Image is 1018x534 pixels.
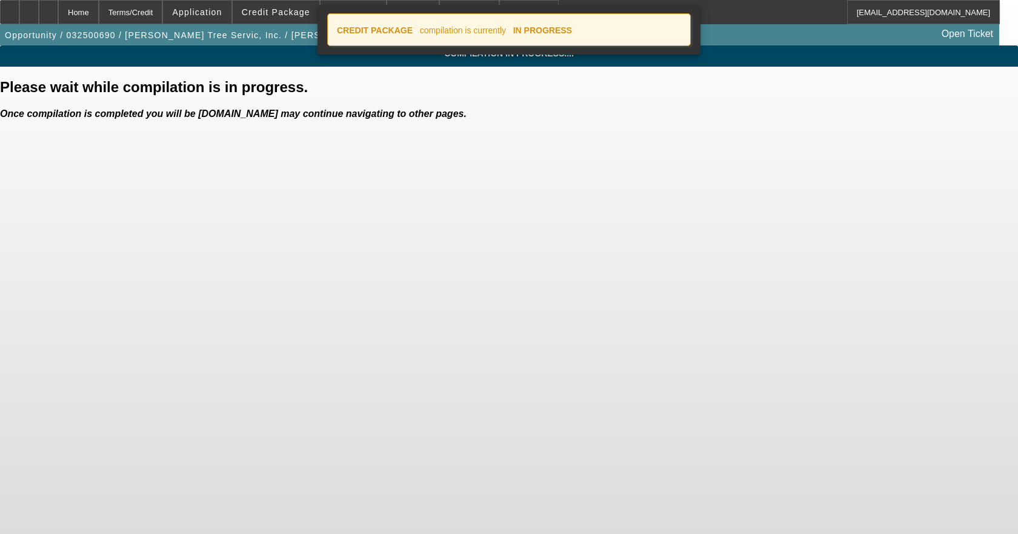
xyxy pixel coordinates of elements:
strong: IN PROGRESS [513,25,572,35]
strong: CREDIT PACKAGE [337,25,413,35]
a: Open Ticket [937,24,998,44]
span: Credit Package [242,7,310,17]
span: Opportunity / 032500690 / [PERSON_NAME] Tree Servic, Inc. / [PERSON_NAME] [5,30,371,40]
span: Application [172,7,222,17]
button: Credit Package [233,1,319,24]
span: compilation is currently [420,25,506,35]
button: Application [163,1,231,24]
span: Compilation in progress.... [9,48,1009,58]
